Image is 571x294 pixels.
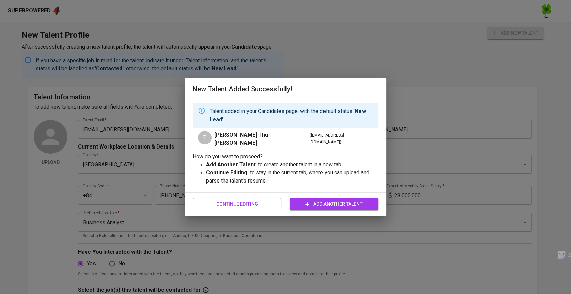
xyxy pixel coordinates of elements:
p: Talent added in your Candidates page, with the default status: [210,107,373,124]
div: T [198,131,212,144]
button: Continue Editing [193,198,281,210]
p: : to create another talent in a new tab. [206,161,378,169]
span: Continue Editing [198,200,276,208]
h6: New Talent Added Successfully! [193,84,378,94]
span: Add Another Talent [295,200,373,208]
p: How do you want to proceed? [193,153,378,161]
button: Add Another Talent [290,198,378,210]
strong: Add Another Talent [206,161,256,168]
span: [PERSON_NAME] Thu [PERSON_NAME] [214,131,308,147]
span: ( [EMAIL_ADDRESS][DOMAIN_NAME] ) [310,132,373,146]
strong: Continue Editing [206,169,248,176]
p: : to stay in the current tab, where you can upload and parse the talent's resume. [206,169,378,185]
